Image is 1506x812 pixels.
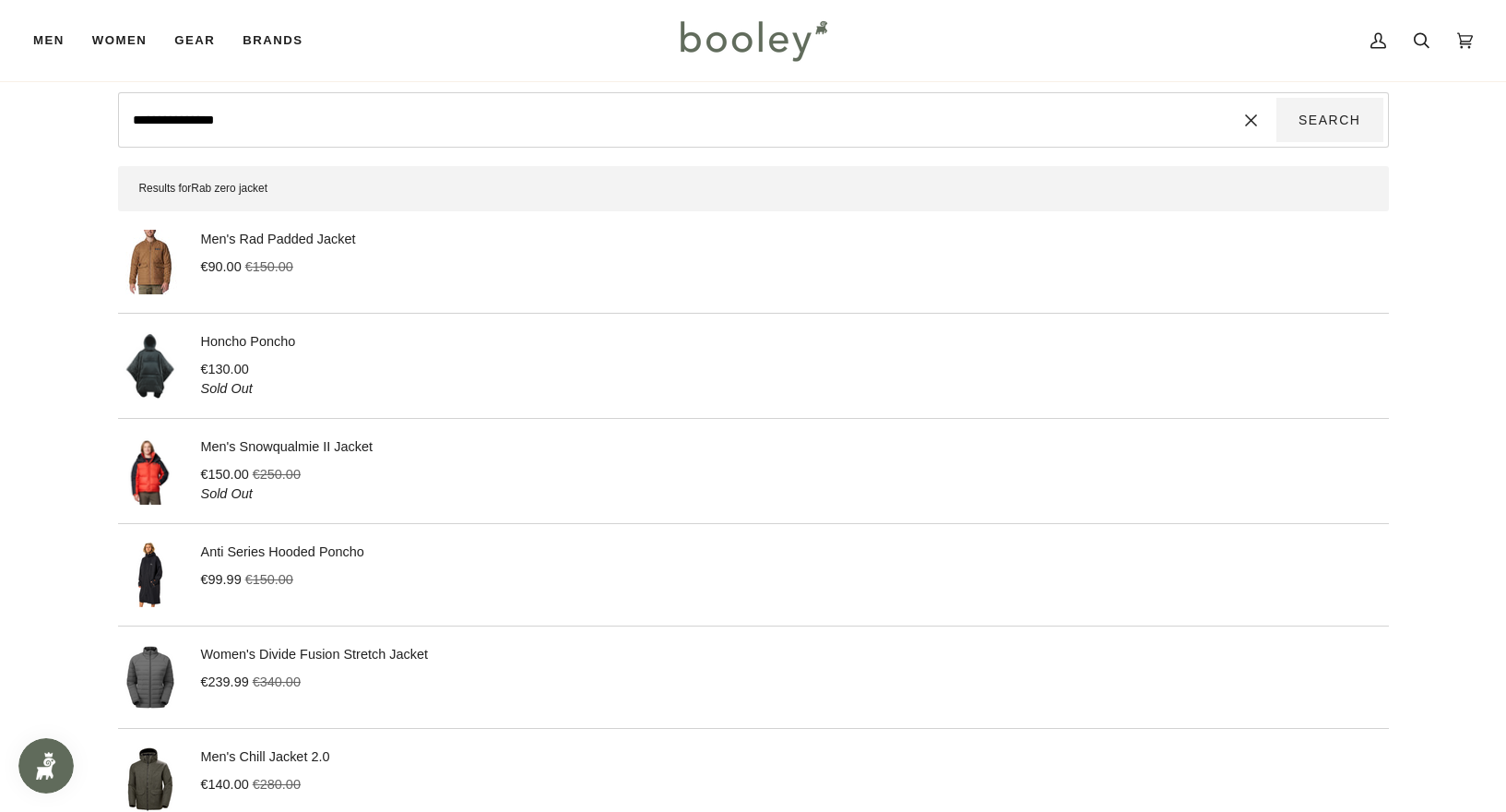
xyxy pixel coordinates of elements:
img: Artilect Women's Divide Fusion Stretch Jacket Ash - Booley Galway [118,645,183,710]
img: Booley [672,14,834,67]
span: Brands [243,31,302,50]
span: €130.00 [201,362,249,376]
span: Gear [174,31,215,50]
a: Men's Chill Jacket 2.0 [201,749,330,764]
a: Men's Rad Padded Jacket [201,232,356,246]
span: Women [92,31,147,50]
a: Men's Snowqualmie II Jacket [201,439,374,454]
a: Anti Series Hooded Poncho [201,544,364,559]
span: €280.00 [253,777,301,792]
img: Helly Hansen Men's Chill Jacket 2.0 Beluga - Booley Galway [118,747,183,812]
img: Columbia Men's Rad Padded Jacket Delta - Booley Galway [118,230,183,294]
iframe: Button to open loyalty program pop-up [18,738,74,794]
img: Rip Curl Anti-Series Hooded Poncho Black - Booley Galway [118,543,183,607]
span: €150.00 [245,572,293,587]
span: €340.00 [253,675,301,689]
em: Sold Out [201,381,253,396]
span: Men [33,31,65,50]
span: €150.00 [245,259,293,274]
img: Therm-a-Rest Honcho Poncho - Booley Galway [118,332,183,400]
span: €90.00 [201,259,242,274]
p: Results for [139,177,1368,201]
a: Women's Divide Fusion Stretch Jacket [201,647,428,662]
a: Honcho Poncho [201,334,296,349]
input: Search our store [124,98,1227,142]
span: €250.00 [253,467,301,482]
span: €239.99 [201,675,249,689]
span: Rab zero jacket [191,182,267,195]
button: Reset [1226,98,1275,142]
em: Sold Out [201,486,253,501]
img: Columbia Men's Snowqualmie II Jacket Sail Red / Black - Booley Galway [118,437,183,505]
span: €150.00 [201,467,249,482]
button: Search [1276,98,1383,142]
span: €99.99 [201,572,242,587]
span: €140.00 [201,777,249,792]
